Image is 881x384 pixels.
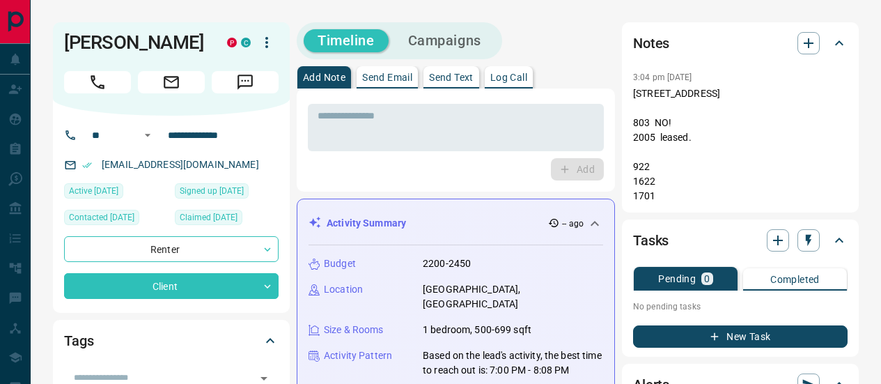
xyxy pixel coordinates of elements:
[212,71,279,93] span: Message
[423,348,603,378] p: Based on the lead's activity, the best time to reach out is: 7:00 PM - 8:08 PM
[633,224,848,257] div: Tasks
[175,183,279,203] div: Sun Jan 07 2018
[175,210,279,229] div: Mon Nov 25 2024
[64,324,279,358] div: Tags
[423,282,603,312] p: [GEOGRAPHIC_DATA], [GEOGRAPHIC_DATA]
[227,38,237,47] div: property.ca
[64,210,168,229] div: Sun Dec 01 2024
[180,184,244,198] span: Signed up [DATE]
[64,183,168,203] div: Sat May 24 2025
[64,71,131,93] span: Call
[704,274,710,284] p: 0
[423,256,471,271] p: 2200-2450
[633,72,692,82] p: 3:04 pm [DATE]
[633,26,848,60] div: Notes
[770,275,820,284] p: Completed
[633,296,848,317] p: No pending tasks
[64,330,93,352] h2: Tags
[423,323,531,337] p: 1 bedroom, 500-699 sqft
[241,38,251,47] div: condos.ca
[658,274,696,284] p: Pending
[633,325,848,348] button: New Task
[429,72,474,82] p: Send Text
[180,210,237,224] span: Claimed [DATE]
[69,210,134,224] span: Contacted [DATE]
[82,160,92,170] svg: Email Verified
[324,323,384,337] p: Size & Rooms
[633,32,669,54] h2: Notes
[633,229,669,252] h2: Tasks
[324,282,363,297] p: Location
[562,217,584,230] p: -- ago
[303,72,345,82] p: Add Note
[138,71,205,93] span: Email
[362,72,412,82] p: Send Email
[64,273,279,299] div: Client
[490,72,527,82] p: Log Call
[633,86,848,203] p: [STREET_ADDRESS] 803 NO! 2005 leased. 922 1622 1701
[309,210,603,236] div: Activity Summary-- ago
[139,127,156,144] button: Open
[324,256,356,271] p: Budget
[304,29,389,52] button: Timeline
[69,184,118,198] span: Active [DATE]
[327,216,406,231] p: Activity Summary
[324,348,392,363] p: Activity Pattern
[64,31,206,54] h1: [PERSON_NAME]
[64,236,279,262] div: Renter
[102,159,259,170] a: [EMAIL_ADDRESS][DOMAIN_NAME]
[394,29,495,52] button: Campaigns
